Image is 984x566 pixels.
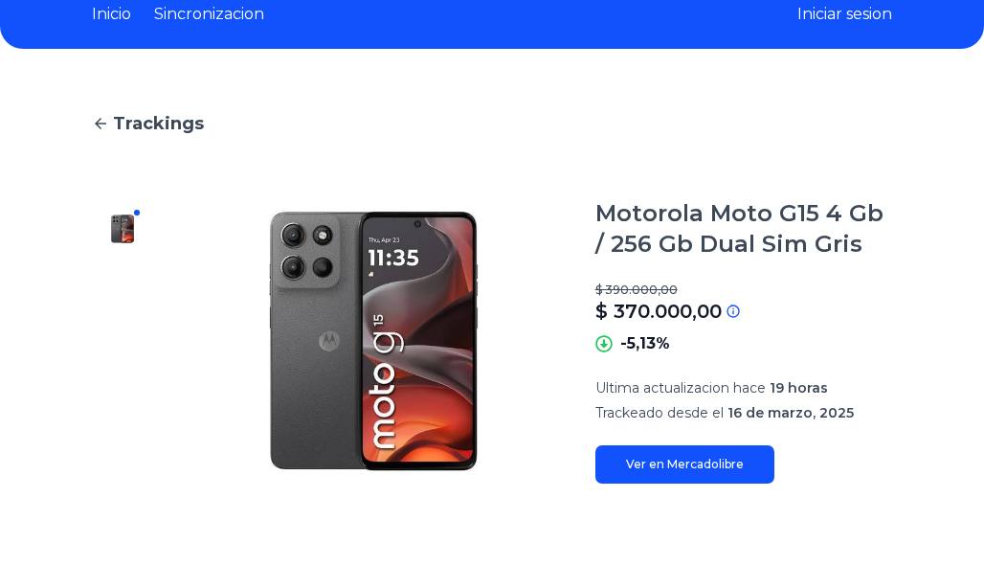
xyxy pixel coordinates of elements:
[154,3,264,26] a: Sincronizacion
[595,404,724,421] span: Trackeado desde el
[92,110,892,137] a: Trackings
[595,298,722,325] p: $ 370.000,00
[595,198,892,260] h1: Motorola Moto G15 4 Gb / 256 Gb Dual Sim Gris
[727,404,854,421] span: 16 de marzo, 2025
[620,332,670,355] p: -5,13%
[191,198,557,484] img: Motorola Moto G15 4 Gb / 256 Gb Dual Sim Gris
[797,3,892,26] button: Iniciar sesion
[595,379,766,396] span: Ultima actualizacion hace
[595,445,774,484] a: Ver en Mercadolibre
[113,110,204,137] span: Trackings
[595,283,892,298] p: $ 390.000,00
[107,214,138,244] img: Motorola Moto G15 4 Gb / 256 Gb Dual Sim Gris
[770,379,828,396] span: 19 horas
[92,3,131,26] a: Inicio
